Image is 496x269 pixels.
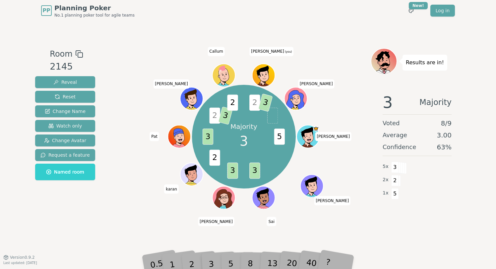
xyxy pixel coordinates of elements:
[313,126,319,132] span: Mohamed is the host
[383,176,389,184] span: 2 x
[53,79,77,85] span: Reveal
[298,80,335,89] span: Click to change your name
[267,217,276,226] span: Click to change your name
[383,131,407,140] span: Average
[35,149,95,161] button: Request a feature
[383,163,389,170] span: 5 x
[437,131,452,140] span: 3.00
[406,58,444,67] p: Results are in!
[46,169,84,175] span: Named room
[50,48,72,60] span: Room
[203,129,213,145] span: 3
[218,106,233,125] span: 3
[44,137,87,144] span: Change Avatar
[54,3,135,13] span: Planning Poker
[227,163,238,179] span: 3
[405,5,417,17] button: New!
[250,95,260,111] span: 2
[210,108,220,124] span: 2
[430,5,455,17] a: Log in
[48,123,82,129] span: Watch only
[409,2,428,9] div: New!
[35,134,95,146] button: Change Avatar
[35,105,95,117] button: Change Name
[253,65,275,86] button: Click to change your avatar
[153,80,190,89] span: Click to change your name
[41,3,135,18] a: PPPlanning PokerNo.1 planning poker tool for agile teams
[419,94,452,110] span: Majority
[391,188,399,199] span: 5
[164,185,179,194] span: Click to change your name
[250,163,260,179] span: 3
[45,108,86,115] span: Change Name
[35,76,95,88] button: Reveal
[391,162,399,173] span: 3
[35,120,95,132] button: Watch only
[227,95,238,111] span: 2
[383,189,389,197] span: 1 x
[50,60,83,74] div: 2145
[284,51,292,54] span: (you)
[150,132,159,141] span: Click to change your name
[40,152,90,158] span: Request a feature
[54,13,135,18] span: No.1 planning poker tool for agile teams
[42,7,50,15] span: PP
[383,94,393,110] span: 3
[314,196,350,205] span: Click to change your name
[55,93,76,100] span: Reset
[198,217,234,226] span: Click to change your name
[315,132,351,141] span: Click to change your name
[10,255,35,260] span: Version 0.9.2
[3,255,35,260] button: Version0.9.2
[437,142,452,152] span: 63 %
[230,122,257,131] p: Majority
[35,91,95,103] button: Reset
[383,119,400,128] span: Voted
[35,164,95,180] button: Named room
[208,47,225,56] span: Click to change your name
[274,129,285,145] span: 5
[240,131,248,151] span: 3
[210,150,220,166] span: 2
[3,261,37,265] span: Last updated: [DATE]
[249,47,293,56] span: Click to change your name
[383,142,416,152] span: Confidence
[258,93,273,112] span: 3
[441,119,452,128] span: 8 / 9
[391,175,399,186] span: 2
